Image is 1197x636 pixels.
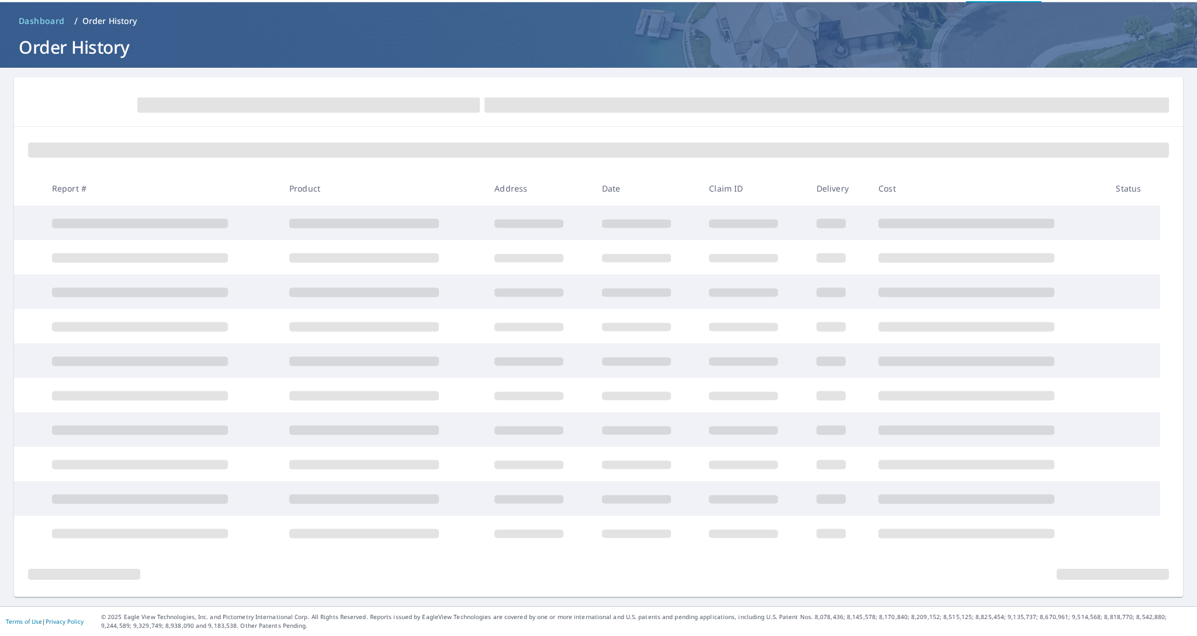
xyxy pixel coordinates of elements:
span: Dashboard [19,15,65,27]
th: Cost [869,171,1106,206]
th: Delivery [807,171,869,206]
a: Dashboard [14,12,70,30]
th: Claim ID [700,171,807,206]
p: Order History [82,15,137,27]
th: Report # [43,171,280,206]
li: / [74,14,78,28]
th: Status [1106,171,1160,206]
p: © 2025 Eagle View Technologies, Inc. and Pictometry International Corp. All Rights Reserved. Repo... [101,613,1191,630]
nav: breadcrumb [14,12,1183,30]
a: Privacy Policy [46,617,84,625]
th: Product [280,171,485,206]
th: Date [593,171,700,206]
th: Address [485,171,592,206]
h1: Order History [14,35,1183,59]
p: | [6,618,84,625]
a: Terms of Use [6,617,42,625]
